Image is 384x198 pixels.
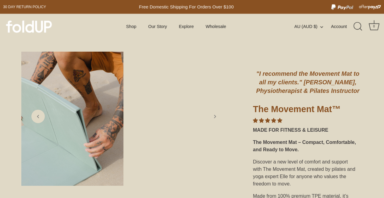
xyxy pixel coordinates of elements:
a: Search [351,20,365,33]
em: "I recommend the Movement Mat to all my clients." [PERSON_NAME], Physiotherapist & Pilates Instru... [256,70,360,94]
a: Next slide [208,110,222,123]
div: Primary navigation [111,21,241,32]
a: Cart [367,20,381,33]
a: 30 day Return policy [3,3,46,11]
div: The Movement Mat – Compact, Comfortable, and Ready to Move. [253,136,363,156]
a: Previous slide [31,110,45,123]
span: 4.85 stars [253,118,282,123]
a: Wholesale [200,21,231,32]
button: AU (AUD $) [294,24,330,29]
a: Explore [174,21,199,32]
div: Discover a new level of comfort and support with The Movement Mat, created by pilates and yoga ex... [253,156,363,190]
h1: The Movement Mat™ [253,104,363,117]
a: Shop [121,21,142,32]
a: Our Story [143,21,172,32]
div: 0 [371,24,377,30]
a: Account [331,23,353,30]
strong: MADE FOR FITNESS & LEISURE [253,127,328,133]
